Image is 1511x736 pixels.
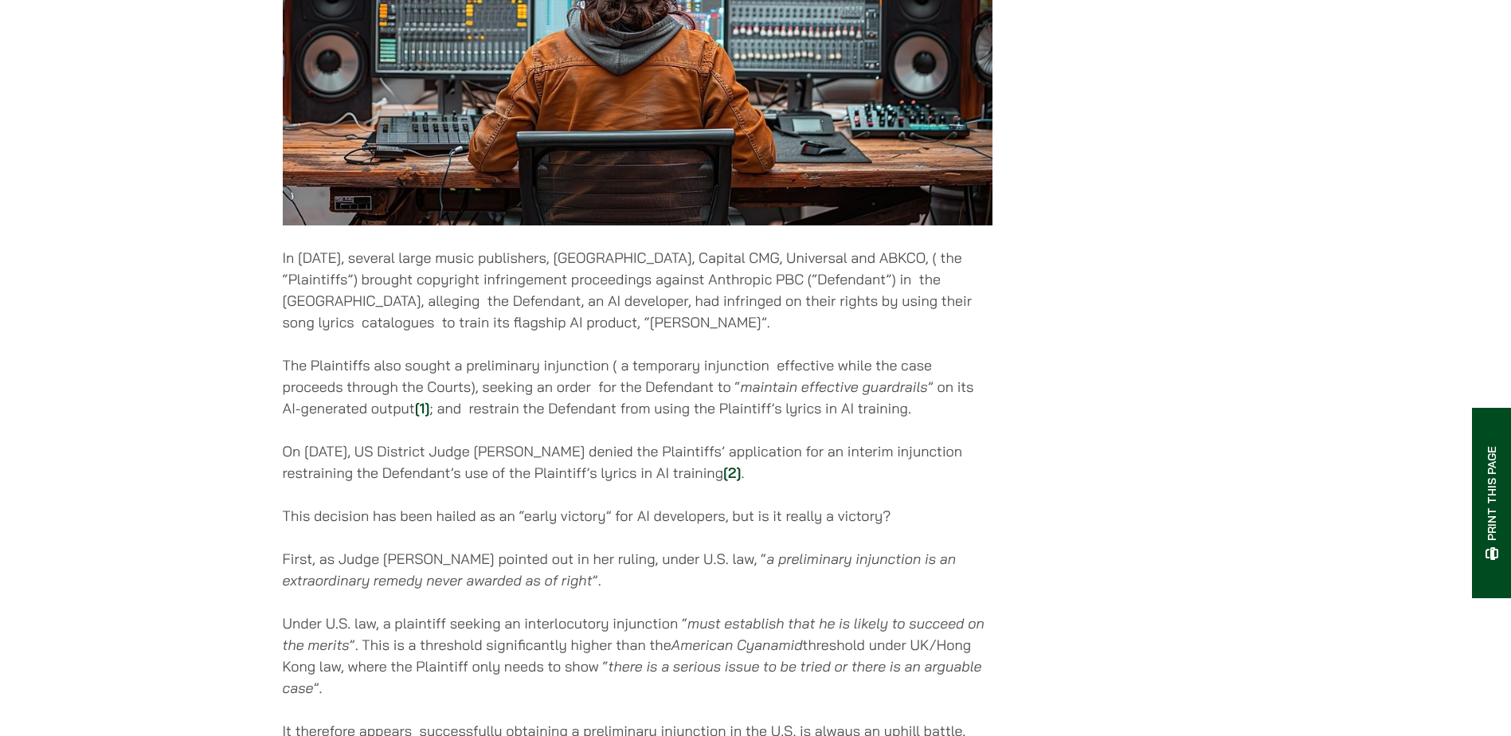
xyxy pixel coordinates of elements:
[283,505,992,527] p: This decision has been hailed as an “early victory” for AI developers, but is it really a victory?
[671,636,803,654] em: American Cyanamid
[415,399,430,417] a: [1]
[283,548,992,591] p: First, as Judge [PERSON_NAME] pointed out in her ruling, under U.S. law, “ ”.
[283,613,992,699] p: Under U.S. law, a plaintiff seeking an interlocutory injunction “ ”. This is a threshold signific...
[740,378,927,396] em: maintain effective guardrails
[283,657,982,697] em: there is a serious issue to be tried or there is an arguable case
[283,354,992,419] p: The Plaintiffs also sought a preliminary injunction ( a temporary injunction effective while the ...
[283,440,992,483] p: On [DATE], US District Judge [PERSON_NAME] denied the Plaintiffs’ application for an interim inju...
[723,464,741,482] a: [2]
[283,247,992,333] p: In [DATE], several large music publishers, [GEOGRAPHIC_DATA], Capital CMG, Universal and ABKCO, (...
